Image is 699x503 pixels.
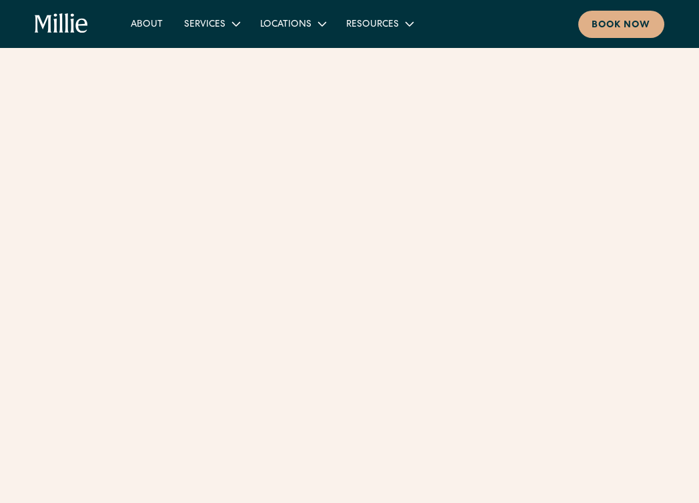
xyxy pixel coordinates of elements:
[260,18,311,32] div: Locations
[173,13,249,35] div: Services
[35,13,88,34] a: home
[120,13,173,35] a: About
[249,13,335,35] div: Locations
[346,18,399,32] div: Resources
[578,11,664,38] a: Book now
[335,13,423,35] div: Resources
[184,18,225,32] div: Services
[592,19,651,33] div: Book now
